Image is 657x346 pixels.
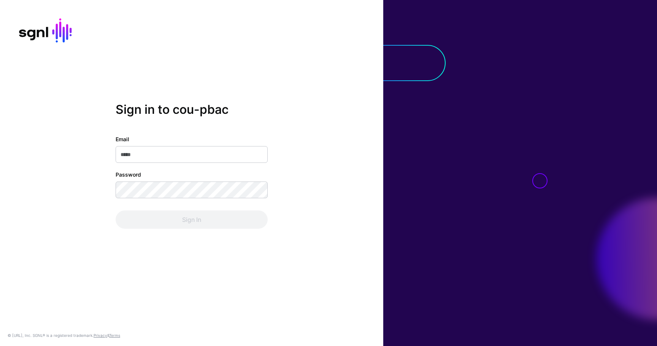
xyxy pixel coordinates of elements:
[8,332,120,338] div: © [URL], Inc. SGNL® is a registered trademark. &
[116,102,268,116] h2: Sign in to cou-pbac
[116,171,141,179] label: Password
[109,333,120,338] a: Terms
[116,135,129,143] label: Email
[94,333,107,338] a: Privacy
